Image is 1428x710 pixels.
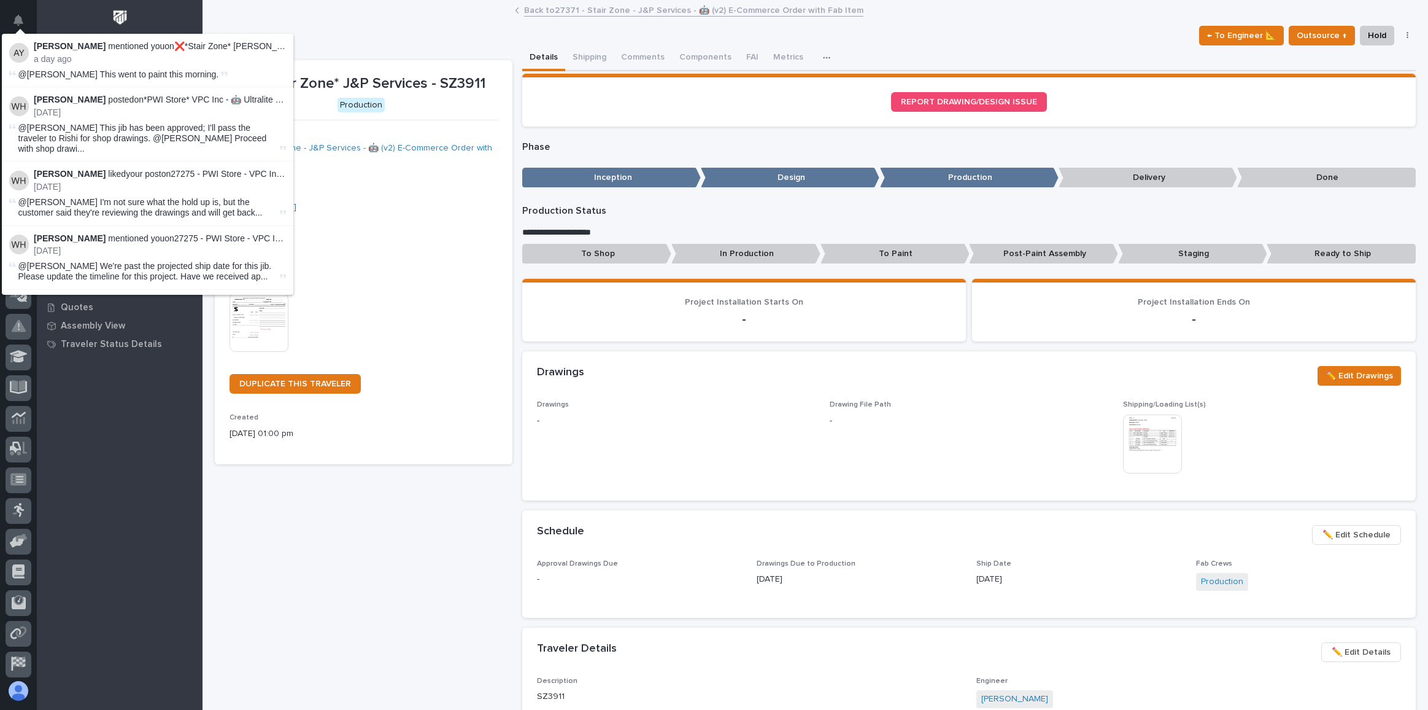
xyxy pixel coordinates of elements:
button: ✏️ Edit Schedule [1312,525,1401,545]
a: DUPLICATE THIS TRAVELER [230,374,361,394]
img: Workspace Logo [109,6,131,29]
button: Outsource ↑ [1289,26,1355,45]
span: Shipping/Loading List(s) [1123,401,1206,408]
span: REPORT DRAWING/DESIGN ISSUE [901,98,1037,106]
span: @[PERSON_NAME] We're past the projected ship date for this jib. Please update the timeline for th... [18,261,277,282]
p: [DATE] [34,107,286,118]
a: Quotes [37,298,203,316]
p: Post-Paint Assembly [969,244,1118,264]
strong: [PERSON_NAME] [34,169,106,179]
span: Drawings Due to Production [757,560,855,568]
strong: [PERSON_NAME] [34,95,106,104]
button: FAI [739,45,766,71]
strong: [PERSON_NAME] [34,41,106,51]
span: ← To Engineer 📐 [1207,28,1276,43]
button: Notifications [6,7,31,33]
p: - [537,312,951,327]
button: Shipping [565,45,614,71]
p: - [230,247,498,260]
button: users-avatar [6,678,31,704]
a: *PWI Store* VPC Inc - 🤖 Ultralite Base Plate Mounted Jib Crane [144,95,392,104]
span: DUPLICATE THIS TRAVELER [239,380,351,388]
p: mentioned you on : [34,233,286,244]
p: - [830,415,832,427]
p: - [987,312,1401,327]
p: Production [880,168,1059,188]
p: Design [701,168,879,188]
button: ✏️ Edit Drawings [1318,366,1401,386]
span: Drawing File Path [830,401,891,408]
p: Done [1237,168,1416,188]
span: Fab Crews [1196,560,1232,568]
button: Components [672,45,739,71]
p: - [537,573,742,586]
h2: Traveler Details [537,642,617,656]
span: Outsource ↑ [1297,28,1347,43]
p: Inception [522,168,701,188]
img: Weston Hochstetler [9,235,29,254]
img: Weston Hochstetler [9,171,29,190]
p: Phase [522,141,1416,153]
span: ✏️ Edit Drawings [1326,369,1393,383]
p: Ready to Ship [1267,244,1416,264]
p: To Shop [522,244,671,264]
p: Assembly View [61,321,125,332]
button: Hold [1360,26,1394,45]
p: posted on : [34,95,286,105]
button: ✏️ Edit Details [1321,642,1401,662]
img: Adam Yutzy [9,43,29,63]
a: Assembly View [37,316,203,335]
span: Project Installation Starts On [685,298,803,306]
span: ✏️ Edit Schedule [1322,528,1391,542]
a: 27371 - Stair Zone - J&P Services - 🤖 (v2) E-Commerce Order with Fab Item [230,142,498,168]
p: Delivery [1059,168,1237,188]
span: ✏️ Edit Details [1332,645,1391,660]
span: @[PERSON_NAME] This went to paint this morning. [18,69,219,79]
span: Drawings [537,401,569,408]
p: - [537,415,815,427]
strong: [PERSON_NAME] [34,233,106,243]
a: Traveler Status Details [37,335,203,353]
a: [PERSON_NAME] [981,693,1048,706]
span: Approval Drawings Due [537,560,618,568]
p: Staging [1118,244,1267,264]
p: liked your post on 27275 - PWI Store - VPC Inc - 🤖 (v2) E-Commerce Order with Fab Item : [34,169,286,179]
span: Ship Date [976,560,1011,568]
p: In Production [671,244,820,264]
p: [DATE] [34,182,286,192]
a: 27275 - PWI Store - VPC Inc - 🤖 (v2) E-Commerce Order with Fab Item [174,233,450,243]
span: Project Installation Ends On [1138,298,1250,306]
p: Quotes [61,302,93,313]
a: Back to27371 - Stair Zone - J&P Services - 🤖 (v2) E-Commerce Order with Fab Item [524,2,863,17]
p: [DATE] [34,246,286,256]
div: Production [338,98,385,113]
a: ❌*Stair Zone* [PERSON_NAME] Construction Company In - SZ3833 [174,41,441,51]
p: ✔️*Stair Zone* J&P Services - SZ3911 [230,75,498,93]
p: a day ago [34,54,286,64]
span: @[PERSON_NAME] I'm not sure what the hold up is, but the customer said they're reviewing the draw... [18,197,277,218]
span: Description [537,677,577,685]
p: To Paint [820,244,970,264]
button: ← To Engineer 📐 [1199,26,1284,45]
a: REPORT DRAWING/DESIGN ISSUE [891,92,1047,112]
p: Traveler Status Details [61,339,162,350]
p: mentioned you on : [34,41,286,52]
h2: Schedule [537,525,584,539]
h2: Drawings [537,366,584,380]
button: Metrics [766,45,811,71]
p: [DATE] [976,573,1181,586]
span: Hold [1368,28,1386,43]
p: SZ3911 [537,690,962,703]
p: Production Status [522,205,1416,217]
span: Engineer [976,677,1008,685]
span: Created [230,414,258,421]
a: Production [1201,575,1243,588]
button: Details [522,45,565,71]
p: [DATE] 01:00 pm [230,427,498,440]
button: Comments [614,45,672,71]
p: [DATE] [757,573,962,586]
div: Notifications [15,15,31,34]
img: Weston Hochstetler [9,96,29,116]
span: @[PERSON_NAME] This jib has been approved; I'll pass the traveler to Rishi for shop drawings. @[P... [18,123,277,154]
